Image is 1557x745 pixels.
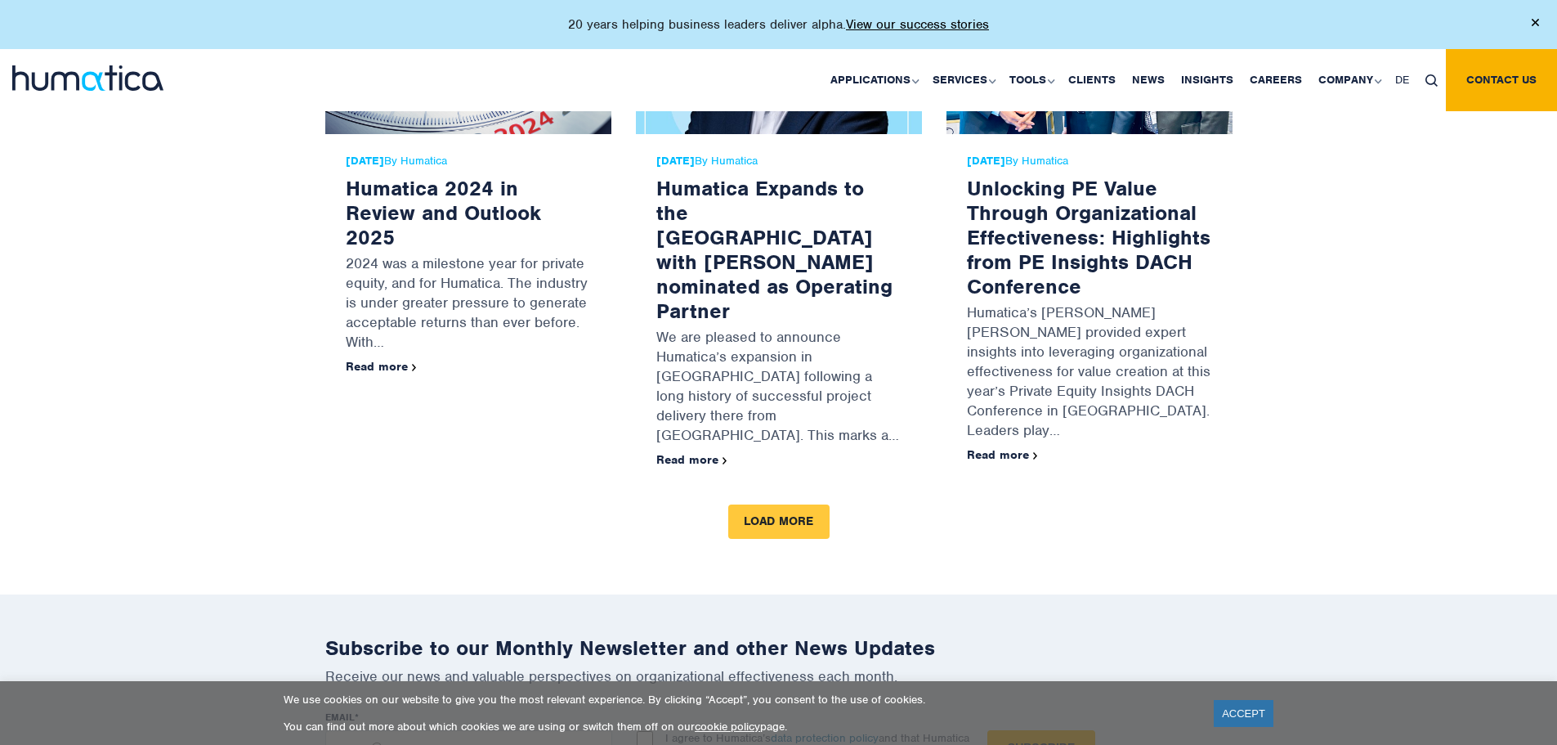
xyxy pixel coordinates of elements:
[967,154,1005,168] strong: [DATE]
[346,154,384,168] strong: [DATE]
[656,452,727,467] a: Read more
[284,720,1193,734] p: You can find out more about which cookies we are using or switch them off on our page.
[728,505,830,539] a: Load more
[967,155,1212,168] span: By Humatica
[346,155,591,168] span: By Humatica
[1310,49,1387,111] a: Company
[695,720,760,734] a: cookie policy
[1242,49,1310,111] a: Careers
[346,249,591,360] p: 2024 was a milestone year for private equity, and for Humatica. The industry is under greater pre...
[656,155,902,168] span: By Humatica
[412,364,417,371] img: arrowicon
[325,635,1233,661] h2: Subscribe to our Monthly Newsletter and other News Updates
[1425,74,1438,87] img: search_icon
[723,457,727,465] img: arrowicon
[656,154,695,168] strong: [DATE]
[346,175,541,250] a: Humatica 2024 in Review and Outlook 2025
[12,65,163,91] img: logo
[1446,49,1557,111] a: Contact us
[967,298,1212,448] p: Humatica’s [PERSON_NAME] [PERSON_NAME] provided expert insights into leveraging organizational ef...
[967,175,1210,299] a: Unlocking PE Value Through Organizational Effectiveness: Highlights from PE Insights DACH Conference
[1033,452,1038,460] img: arrowicon
[1173,49,1242,111] a: Insights
[1387,49,1417,111] a: DE
[1001,49,1060,111] a: Tools
[346,359,417,374] a: Read more
[846,16,989,33] a: View our success stories
[325,667,1233,685] p: Receive our news and valuable perspectives on organizational effectiveness each month.
[656,175,893,324] a: Humatica Expands to the [GEOGRAPHIC_DATA] with [PERSON_NAME] nominated as Operating Partner
[822,49,924,111] a: Applications
[656,323,902,453] p: We are pleased to announce Humatica’s expansion in [GEOGRAPHIC_DATA] following a long history of ...
[924,49,1001,111] a: Services
[284,693,1193,707] p: We use cookies on our website to give you the most relevant experience. By clicking “Accept”, you...
[568,16,989,33] p: 20 years helping business leaders deliver alpha.
[967,447,1038,462] a: Read more
[1124,49,1173,111] a: News
[1214,700,1273,727] a: ACCEPT
[1395,73,1409,87] span: DE
[1060,49,1124,111] a: Clients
